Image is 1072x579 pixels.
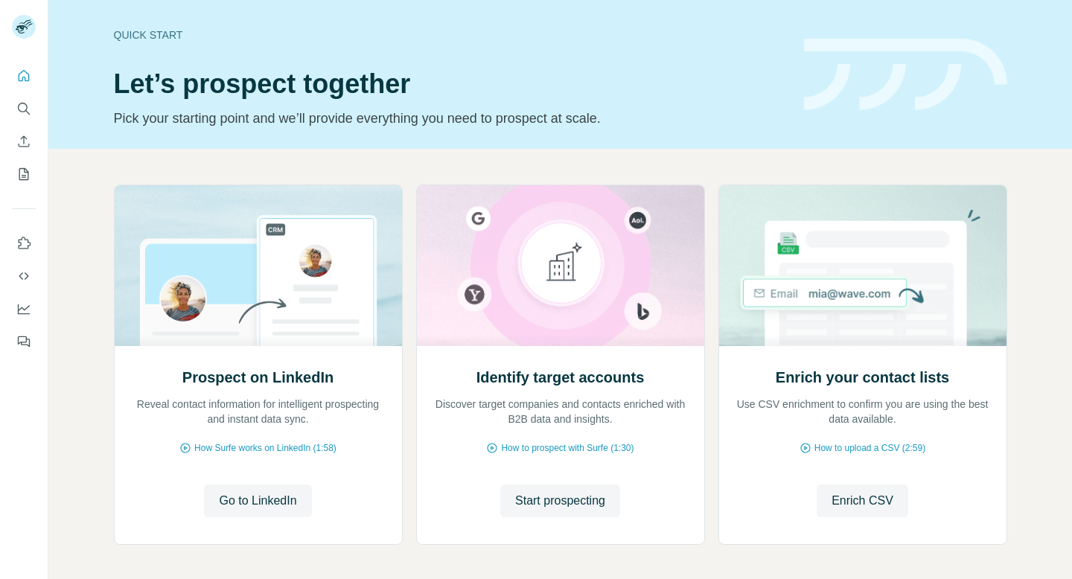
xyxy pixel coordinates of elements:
span: Go to LinkedIn [219,492,296,510]
div: Quick start [114,28,786,42]
button: Search [12,95,36,122]
img: Enrich your contact lists [718,185,1007,346]
img: banner [804,39,1007,111]
button: Quick start [12,63,36,89]
span: How to upload a CSV (2:59) [814,441,925,455]
h1: Let’s prospect together [114,69,786,99]
span: How to prospect with Surfe (1:30) [501,441,634,455]
button: Feedback [12,328,36,355]
h2: Enrich your contact lists [776,367,949,388]
p: Discover target companies and contacts enriched with B2B data and insights. [432,397,689,426]
button: Use Surfe on LinkedIn [12,230,36,257]
button: My lists [12,161,36,188]
button: Start prospecting [500,484,620,517]
p: Reveal contact information for intelligent prospecting and instant data sync. [130,397,387,426]
img: Identify target accounts [416,185,705,346]
p: Use CSV enrichment to confirm you are using the best data available. [734,397,992,426]
h2: Prospect on LinkedIn [182,367,334,388]
span: Enrich CSV [832,492,893,510]
button: Go to LinkedIn [204,484,311,517]
button: Use Surfe API [12,263,36,289]
h2: Identify target accounts [476,367,645,388]
button: Enrich CSV [817,484,908,517]
span: How Surfe works on LinkedIn (1:58) [194,441,336,455]
p: Pick your starting point and we’ll provide everything you need to prospect at scale. [114,108,786,129]
button: Enrich CSV [12,128,36,155]
button: Dashboard [12,295,36,322]
span: Start prospecting [515,492,605,510]
img: Prospect on LinkedIn [114,185,403,346]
